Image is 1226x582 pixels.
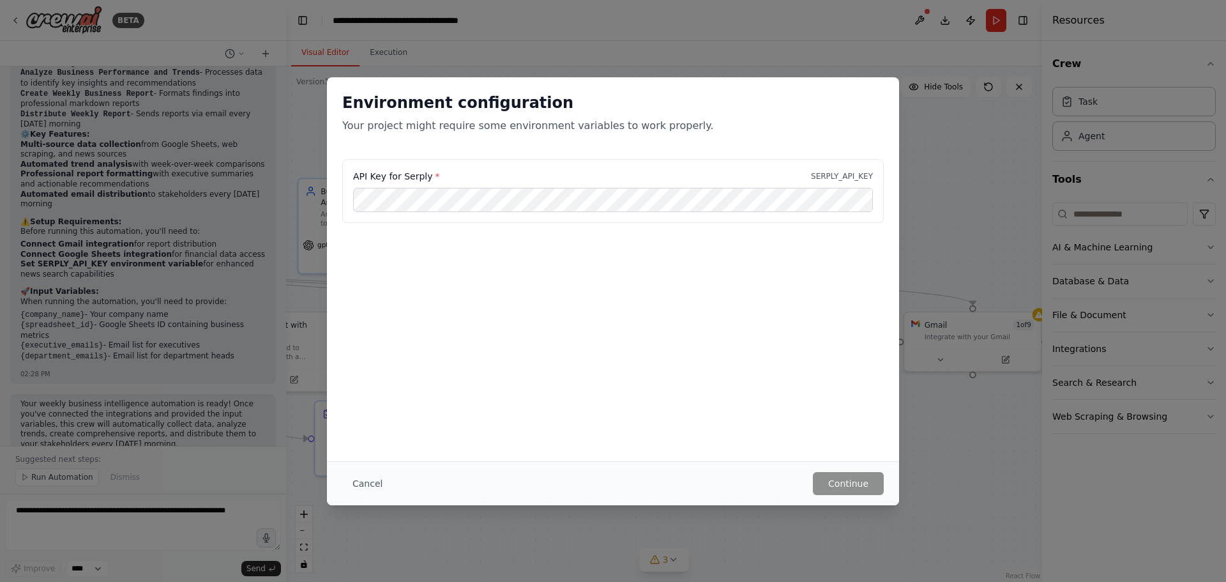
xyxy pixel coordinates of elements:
label: API Key for Serply [353,170,439,183]
button: Continue [813,472,884,495]
p: SERPLY_API_KEY [811,171,873,181]
h2: Environment configuration [342,93,884,113]
p: Your project might require some environment variables to work properly. [342,118,884,134]
button: Cancel [342,472,393,495]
